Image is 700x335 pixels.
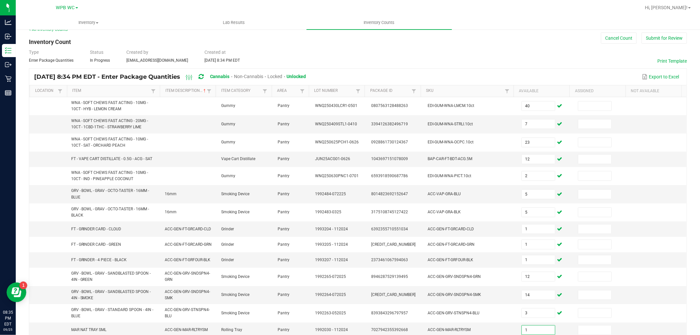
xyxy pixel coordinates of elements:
span: Smoking Device [221,292,249,297]
span: Created by [126,50,148,55]
span: ACC-GEN-FT-GRCARD-GRN [428,242,475,247]
span: Non-Cannabis [234,74,263,79]
span: ACC-GEN-GRV-SNDSPN4-GRN [428,274,481,279]
button: Export to Excel [640,71,681,82]
span: EDI-GUM-WNA-OCPC.10ct [428,140,474,144]
span: Smoking Device [221,274,249,279]
span: WNQ250409STL1-0410 [315,122,357,126]
span: ACC-GEN-FT-GRCARD-CLD [428,227,474,231]
inline-svg: Inventory [5,47,11,54]
span: Pantry [278,242,289,247]
span: ACC-GEN-FT-GRCARD-CLD [165,227,211,231]
span: WNA - SOFT CHEWS FAST ACTING - 10MG - 10CT - IND - PINEAPPLE COCONUT [71,170,148,181]
span: WPB WC [56,5,75,10]
a: Item CategorySortable [221,88,261,94]
span: [CREDIT_CARD_NUMBER] [371,242,416,247]
a: Item DescriptionSortable [165,88,205,94]
span: Pantry [278,103,289,108]
span: EDI-GUM-WNA-LMCM.10ct [428,103,474,108]
a: LocationSortable [35,88,56,94]
a: Package IdSortable [370,88,410,94]
span: Pantry [278,174,289,178]
span: GRV - BOWL - GRAV - SANDBLASTED SPOON - 4IN - SMOKE [71,289,151,300]
inline-svg: Analytics [5,19,11,26]
div: [DATE] 8:34 PM EDT - Enter Package Quantities [34,71,311,83]
span: Hi, [PERSON_NAME]! [645,5,688,10]
span: Grinder [221,258,234,262]
span: WNQ250430LCR1-0501 [315,103,357,108]
a: Filter [354,87,362,95]
span: EDI-GUM-WNA-PICT.10ct [428,174,471,178]
span: FT - GRINDER CARD - CLOUD [71,227,121,231]
span: Inventory [16,20,161,26]
span: Pantry [278,274,289,279]
span: Pantry [278,227,289,231]
span: ACC-GEN-FT-GRFOUR-BLK [428,258,473,262]
a: Inventory [16,16,161,30]
span: Smoking Device [221,192,249,196]
a: Filter [503,87,511,95]
span: Enter Package Quantities [29,58,74,63]
span: 7027942355392668 [371,327,408,332]
a: Filter [298,87,306,95]
span: [EMAIL_ADDRESS][DOMAIN_NAME] [126,58,188,63]
span: Smoking Device [221,210,249,214]
span: ACC-GEN-GRV-SNDSPN4-SMK [165,289,210,300]
span: Cannabis [210,74,230,79]
span: 16mm [165,192,177,196]
span: [CREDIT_CARD_NUMBER] [371,292,416,297]
a: Filter [149,87,157,95]
span: WNA - SOFT CHEWS FAST ACTING - 10MG - 10CT - SAT - ORCHARD PEACH [71,137,148,148]
span: Grinder [221,227,234,231]
span: ACC-GEN-GRV-STNSPN4-BLU [428,311,479,315]
span: 1992265-072025 [315,274,346,279]
span: WNA - SOFT CHEWS FAST ACTING - 20MG - 10CT - 1CBD-1THC - STRAWBERRY LIME [71,118,148,129]
span: Status [90,50,103,55]
span: ACC-GEN-GRV-SNDSPN4-SMK [428,292,481,297]
span: 8946287529139495 [371,274,408,279]
button: Print Template [657,58,687,64]
span: 16mm [165,210,177,214]
span: 2373461067594063 [371,258,408,262]
span: ACC-VAP-GRA-BLU [428,192,461,196]
span: Pantry [278,327,289,332]
span: ACC-GEN-GRV-STNSPN4-BLU [165,307,210,318]
span: GRV - BOWL - GRAV - OCTO-TASTER - 16MM - BLUE [71,188,149,199]
span: Gummy [221,140,235,144]
span: WNQ250625PCH1-0626 [315,140,359,144]
span: 1043697151078009 [371,157,408,161]
span: ACC-GEN-MAR-RLTRYSM [165,327,208,332]
span: Smoking Device [221,311,249,315]
span: Lab Results [214,20,254,26]
a: Filter [205,87,213,95]
span: GRV - BOWL - GRAV - STANDARD SPOON - 4IN - BLUE [71,307,154,318]
span: 6593918590687786 [371,174,408,178]
span: 3175108745127422 [371,210,408,214]
span: 3394126382496719 [371,122,408,126]
span: Inventory Counts [355,20,404,26]
span: 1993207 - 112024 [315,258,348,262]
span: 1993204 - 112024 [315,227,348,231]
span: MAR NAT TRAY SML [71,327,107,332]
span: Inventory Count [29,38,71,45]
span: EDI-GUM-WNA-STRLI.10ct [428,122,473,126]
a: Inventory Counts [307,16,452,30]
span: ACC-GEN-GRV-SNDSPN4-GRN [165,271,210,282]
span: 1992263-052025 [315,311,346,315]
iframe: Resource center [7,283,26,302]
a: ItemSortable [72,88,149,94]
iframe: Resource center unread badge [19,282,27,289]
p: 08:35 PM EDT [3,309,13,327]
span: FT - VAPE CART DISTILLATE - 0.5G - ACG - SAT [71,157,153,161]
span: Pantry [278,210,289,214]
span: Created at [204,50,226,55]
span: ACC-GEN-MAR-RLTRYSM [428,327,471,332]
span: Unlocked [287,74,306,79]
span: [DATE] 8:34 PM EDT [204,58,240,63]
span: Sortable [202,88,207,94]
span: Pantry [278,311,289,315]
span: FT - GRINDER - 4 PIECE - BLACK [71,258,127,262]
span: 1993205 - 112024 [315,242,348,247]
span: In Progress [90,58,110,63]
